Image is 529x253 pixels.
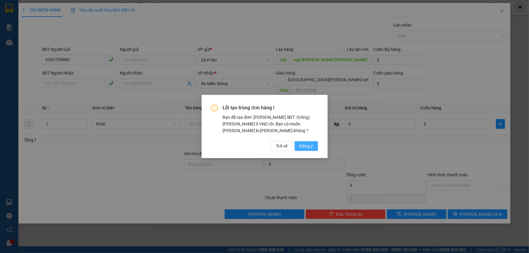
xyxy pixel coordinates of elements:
span: exclamation-circle [211,105,218,111]
span: Đồng ý [300,143,313,149]
button: Đồng ý [295,141,318,151]
span: Lỗi tạo trùng đơn hàng ! [223,105,318,111]
span: Trở về [276,143,287,149]
div: Bạn đã tạo đơn: [PERSON_NAME] SĐT: (trống). [PERSON_NAME] 0 VND rồi. Bạn có muốn [PERSON_NAME] bị... [223,114,318,134]
button: Trở về [271,141,292,151]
